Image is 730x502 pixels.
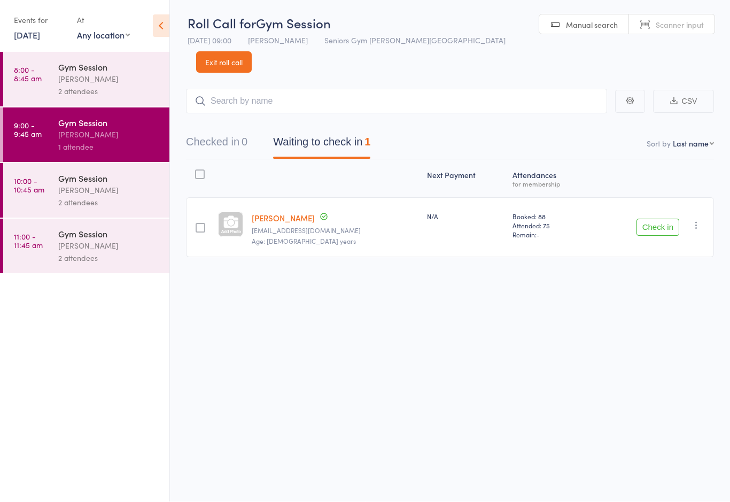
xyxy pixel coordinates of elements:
[647,138,671,149] label: Sort by
[252,227,418,235] small: t_katsigiannis@hotmail.com
[186,89,607,114] input: Search by name
[58,184,160,197] div: [PERSON_NAME]
[248,35,308,46] span: [PERSON_NAME]
[14,121,42,138] time: 9:00 - 9:45 am
[77,29,130,41] div: Any location
[188,35,231,46] span: [DATE] 09:00
[636,219,679,236] button: Check in
[14,66,42,83] time: 8:00 - 8:45 am
[252,237,356,246] span: Age: [DEMOGRAPHIC_DATA] years
[58,141,160,153] div: 1 attendee
[14,233,43,250] time: 11:00 - 11:45 am
[537,230,540,240] span: -
[3,164,169,218] a: 10:00 -10:45 amGym Session[PERSON_NAME]2 attendees
[3,219,169,274] a: 11:00 -11:45 amGym Session[PERSON_NAME]2 attendees
[58,252,160,265] div: 2 attendees
[427,212,504,221] div: N/A
[58,86,160,98] div: 2 attendees
[3,52,169,107] a: 8:00 -8:45 amGym Session[PERSON_NAME]2 attendees
[58,240,160,252] div: [PERSON_NAME]
[324,35,506,46] span: Seniors Gym [PERSON_NAME][GEOGRAPHIC_DATA]
[364,136,370,148] div: 1
[242,136,247,148] div: 0
[656,20,704,30] span: Scanner input
[256,14,331,32] span: Gym Session
[14,177,44,194] time: 10:00 - 10:45 am
[58,129,160,141] div: [PERSON_NAME]
[58,173,160,184] div: Gym Session
[512,212,588,221] span: Booked: 88
[58,61,160,73] div: Gym Session
[188,14,256,32] span: Roll Call for
[196,52,252,73] a: Exit roll call
[3,108,169,163] a: 9:00 -9:45 amGym Session[PERSON_NAME]1 attendee
[58,228,160,240] div: Gym Session
[58,197,160,209] div: 2 attendees
[58,117,160,129] div: Gym Session
[512,181,588,188] div: for membership
[186,131,247,159] button: Checked in0
[566,20,618,30] span: Manual search
[423,165,508,193] div: Next Payment
[673,138,709,149] div: Last name
[14,29,40,41] a: [DATE]
[252,213,315,224] a: [PERSON_NAME]
[512,230,588,240] span: Remain:
[58,73,160,86] div: [PERSON_NAME]
[14,12,66,29] div: Events for
[508,165,592,193] div: Atten­dances
[653,90,714,113] button: CSV
[273,131,370,159] button: Waiting to check in1
[512,221,588,230] span: Attended: 75
[77,12,130,29] div: At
